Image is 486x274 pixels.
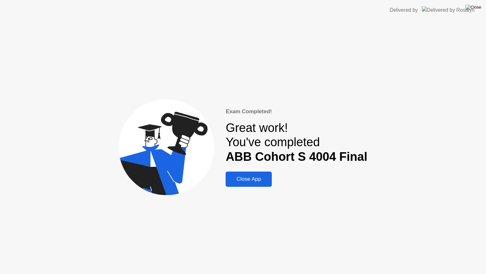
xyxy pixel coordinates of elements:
div: Great work! You've completed [226,121,367,164]
button: Close App [226,172,272,187]
b: ABB Cohort S 4004 Final [226,150,367,163]
img: Delivered by Rosalyn [422,6,475,14]
img: Close [465,5,481,10]
div: Delivered by [390,6,418,14]
div: Exam Completed! [226,108,367,116]
div: Close App [227,176,270,182]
